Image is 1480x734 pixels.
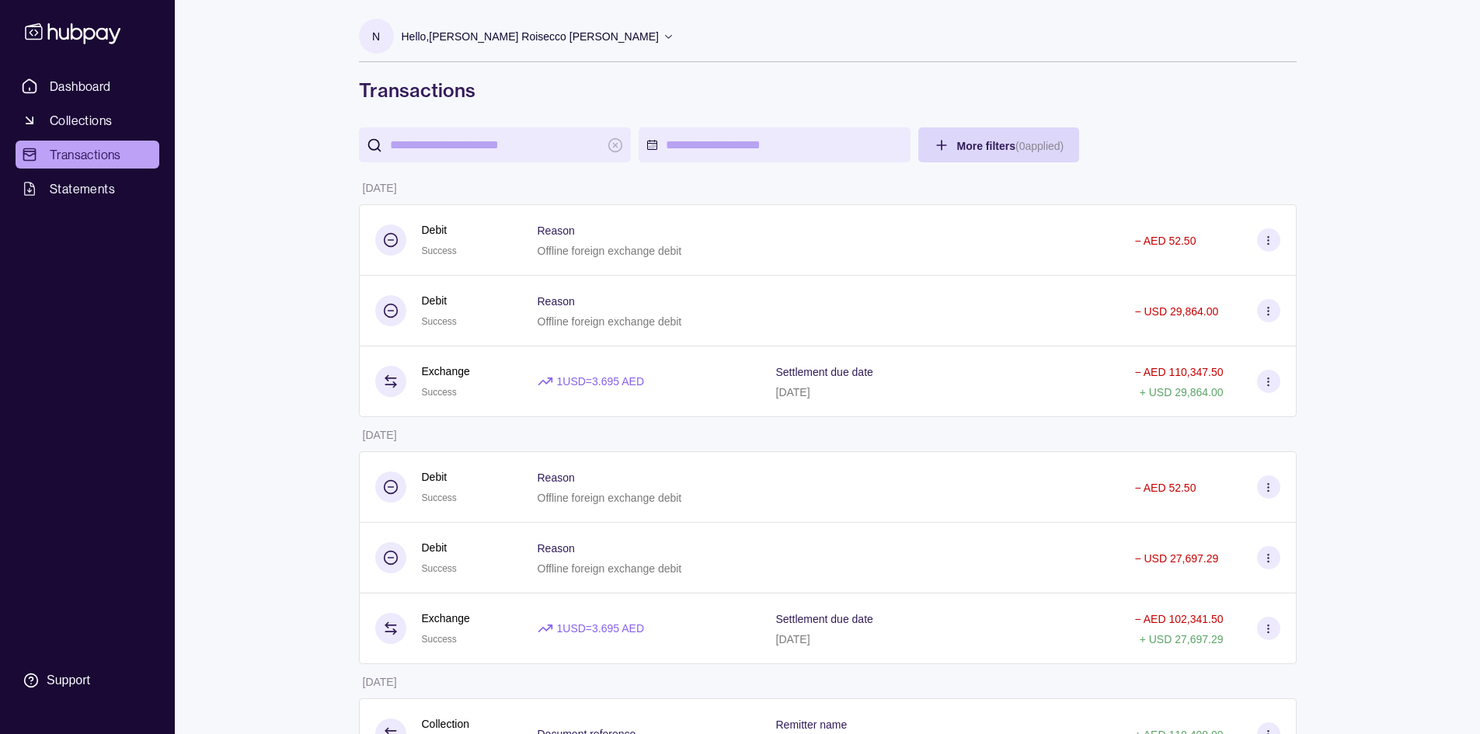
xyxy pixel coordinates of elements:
p: Debit [422,539,457,556]
a: Transactions [16,141,159,169]
p: Offline foreign exchange debit [538,315,682,328]
p: [DATE] [363,676,397,688]
p: Exchange [422,610,470,627]
span: Collections [50,111,112,130]
p: − AED 110,347.50 [1134,366,1223,378]
span: Statements [50,179,115,198]
span: Success [422,387,457,398]
p: − USD 27,697.29 [1134,552,1218,565]
p: − USD 29,864.00 [1134,305,1218,318]
p: Offline foreign exchange debit [538,245,682,257]
p: [DATE] [363,182,397,194]
div: Support [47,672,90,689]
p: Debit [422,468,457,485]
h1: Transactions [359,78,1297,103]
a: Support [16,664,159,697]
span: Success [422,634,457,645]
p: Reason [538,295,575,308]
p: Reason [538,471,575,484]
p: Offline foreign exchange debit [538,492,682,504]
p: Offline foreign exchange debit [538,562,682,575]
p: Hello, [PERSON_NAME] Roisecco [PERSON_NAME] [402,28,659,45]
span: Success [422,245,457,256]
p: Reason [538,224,575,237]
p: N [372,28,380,45]
p: [DATE] [776,386,810,398]
p: 1 USD = 3.695 AED [557,620,645,637]
p: [DATE] [776,633,810,645]
p: + USD 29,864.00 [1140,386,1224,398]
a: Statements [16,175,159,203]
span: Success [422,316,457,327]
input: search [390,127,600,162]
p: Reason [538,542,575,555]
p: − AED 52.50 [1134,482,1196,494]
p: Settlement due date [776,366,873,378]
span: Dashboard [50,77,111,96]
a: Collections [16,106,159,134]
p: − AED 102,341.50 [1134,613,1223,625]
p: ( 0 applied) [1015,140,1064,152]
p: Settlement due date [776,613,873,625]
span: Success [422,492,457,503]
p: Collection [422,715,469,732]
p: Exchange [422,363,470,380]
span: Success [422,563,457,574]
p: 1 USD = 3.695 AED [557,373,645,390]
p: Debit [422,221,457,238]
p: Debit [422,292,457,309]
p: Remitter name [776,718,848,731]
span: More filters [957,140,1064,152]
a: Dashboard [16,72,159,100]
button: More filters(0applied) [918,127,1080,162]
span: Transactions [50,145,121,164]
p: [DATE] [363,429,397,441]
p: + USD 27,697.29 [1140,633,1224,645]
p: − AED 52.50 [1134,235,1196,247]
